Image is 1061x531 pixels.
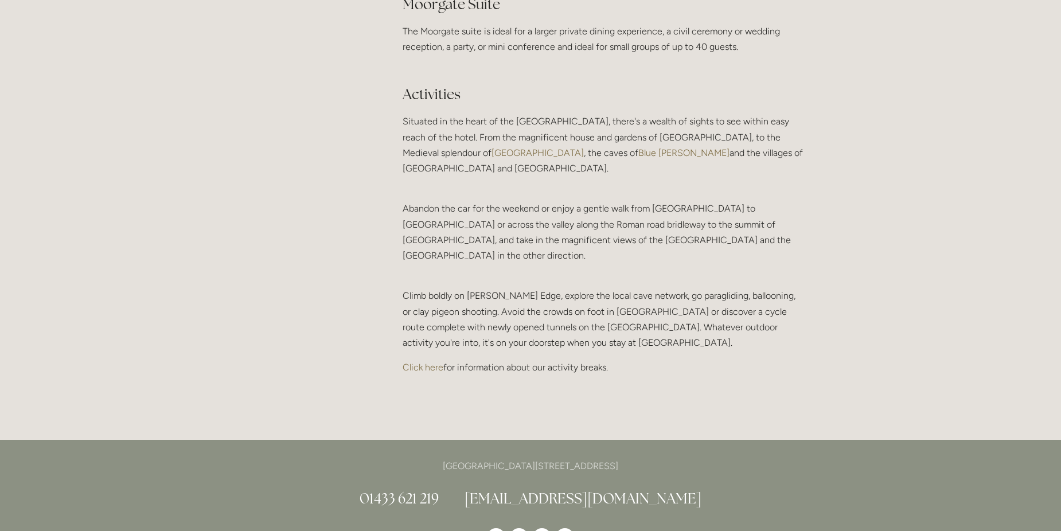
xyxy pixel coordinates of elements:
[403,360,805,375] p: for information about our activity breaks.
[638,147,730,158] a: Blue [PERSON_NAME]
[403,24,805,71] p: The Moorgate suite is ideal for a larger private dining experience, a civil ceremony or wedding r...
[465,489,701,507] a: [EMAIL_ADDRESS][DOMAIN_NAME]
[403,114,805,176] p: Situated in the heart of the [GEOGRAPHIC_DATA], there's a wealth of sights to see within easy rea...
[256,458,805,474] p: [GEOGRAPHIC_DATA][STREET_ADDRESS]
[403,362,443,373] a: Click here
[403,185,805,263] p: Abandon the car for the weekend or enjoy a gentle walk from [GEOGRAPHIC_DATA] to [GEOGRAPHIC_DATA...
[360,489,439,507] a: 01433 621 219
[403,84,805,104] h2: Activities
[403,272,805,350] p: Climb boldly on [PERSON_NAME] Edge, explore the local cave network, go paragliding, ballooning, o...
[492,147,584,158] a: [GEOGRAPHIC_DATA]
